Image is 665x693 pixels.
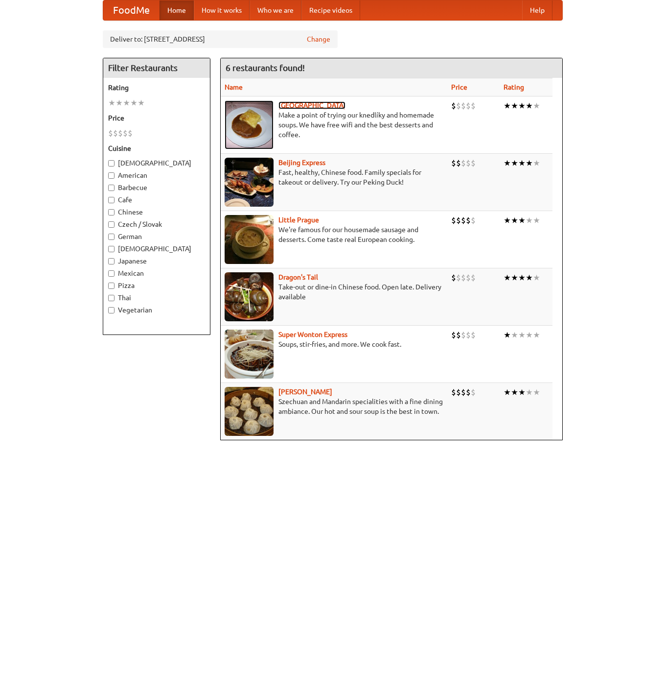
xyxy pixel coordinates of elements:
[526,387,533,398] li: ★
[451,215,456,226] li: $
[225,110,444,140] p: Make a point of trying our knedlíky and homemade soups. We have free wifi and the best desserts a...
[471,100,476,111] li: $
[128,128,133,139] li: $
[225,387,274,436] img: shandong.jpg
[108,160,115,167] input: [DEMOGRAPHIC_DATA]
[108,307,115,313] input: Vegetarian
[108,246,115,252] input: [DEMOGRAPHIC_DATA]
[225,397,444,416] p: Szechuan and Mandarin specialities with a fine dining ambiance. Our hot and sour soup is the best...
[466,215,471,226] li: $
[108,83,205,93] h5: Rating
[278,216,319,224] b: Little Prague
[456,100,461,111] li: $
[108,295,115,301] input: Thai
[456,330,461,340] li: $
[108,209,115,215] input: Chinese
[278,331,347,338] b: Super Wonton Express
[526,100,533,111] li: ★
[115,97,123,108] li: ★
[123,97,130,108] li: ★
[108,232,205,241] label: German
[504,215,511,226] li: ★
[461,330,466,340] li: $
[225,83,243,91] a: Name
[108,256,205,266] label: Japanese
[278,273,318,281] a: Dragon's Tail
[511,215,518,226] li: ★
[461,387,466,398] li: $
[456,215,461,226] li: $
[526,272,533,283] li: ★
[456,387,461,398] li: $
[108,97,115,108] li: ★
[518,215,526,226] li: ★
[225,167,444,187] p: Fast, healthy, Chinese food. Family specials for takeout or delivery. Try our Peking Duck!
[504,83,524,91] a: Rating
[518,330,526,340] li: ★
[226,63,305,72] ng-pluralize: 6 restaurants found!
[466,158,471,168] li: $
[451,272,456,283] li: $
[522,0,552,20] a: Help
[108,234,115,240] input: German
[533,158,540,168] li: ★
[108,270,115,277] input: Mexican
[138,97,145,108] li: ★
[451,387,456,398] li: $
[466,387,471,398] li: $
[466,272,471,283] li: $
[526,158,533,168] li: ★
[108,185,115,191] input: Barbecue
[113,128,118,139] li: $
[225,158,274,207] img: beijing.jpg
[471,272,476,283] li: $
[471,215,476,226] li: $
[511,330,518,340] li: ★
[108,170,205,180] label: American
[456,158,461,168] li: $
[504,158,511,168] li: ★
[108,268,205,278] label: Mexican
[461,215,466,226] li: $
[451,100,456,111] li: $
[518,387,526,398] li: ★
[471,387,476,398] li: $
[456,272,461,283] li: $
[103,0,160,20] a: FoodMe
[504,100,511,111] li: ★
[250,0,301,20] a: Who we are
[511,272,518,283] li: ★
[307,34,330,44] a: Change
[108,221,115,228] input: Czech / Slovak
[108,195,205,205] label: Cafe
[504,272,511,283] li: ★
[518,158,526,168] li: ★
[526,330,533,340] li: ★
[225,215,274,264] img: littleprague.jpg
[511,100,518,111] li: ★
[278,388,332,396] b: [PERSON_NAME]
[301,0,360,20] a: Recipe videos
[194,0,250,20] a: How it works
[108,113,205,123] h5: Price
[278,101,345,109] b: [GEOGRAPHIC_DATA]
[511,387,518,398] li: ★
[108,258,115,264] input: Japanese
[123,128,128,139] li: $
[225,100,274,149] img: czechpoint.jpg
[278,159,325,167] a: Beijing Express
[225,272,274,321] img: dragon.jpg
[108,219,205,229] label: Czech / Slovak
[225,225,444,244] p: We're famous for our housemade sausage and desserts. Come taste real European cooking.
[108,281,205,290] label: Pizza
[526,215,533,226] li: ★
[451,158,456,168] li: $
[108,128,113,139] li: $
[471,330,476,340] li: $
[461,100,466,111] li: $
[511,158,518,168] li: ★
[108,244,205,254] label: [DEMOGRAPHIC_DATA]
[533,330,540,340] li: ★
